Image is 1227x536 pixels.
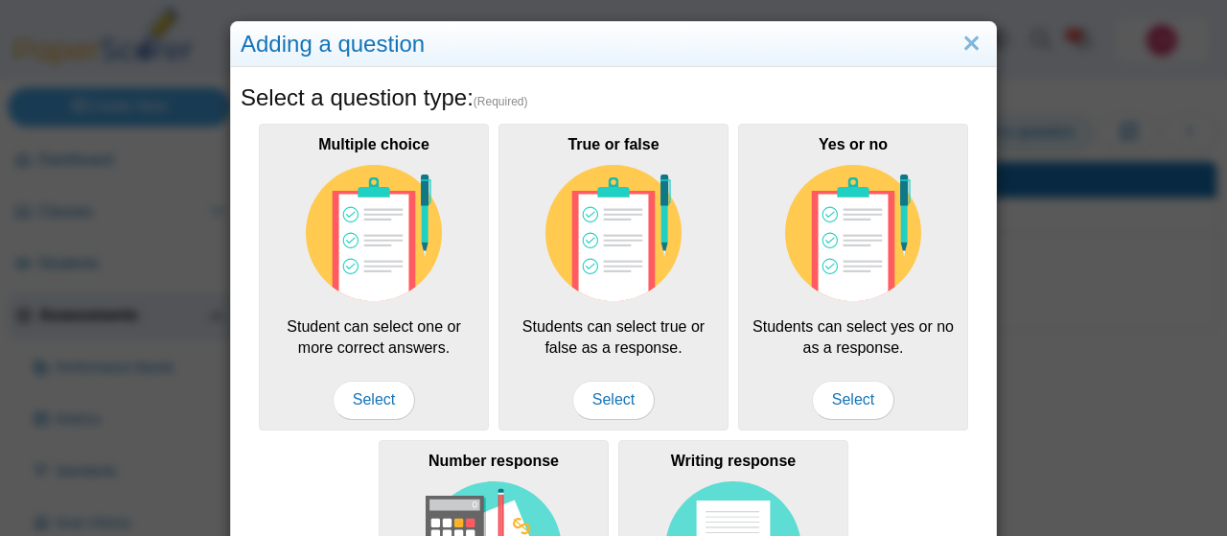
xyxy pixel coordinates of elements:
img: item-type-multiple-choice.svg [785,165,921,301]
span: Select [572,381,655,419]
b: Yes or no [819,136,888,152]
span: Select [333,381,415,419]
h5: Select a question type: [241,82,986,114]
div: Students can select true or false as a response. [498,124,729,431]
b: Number response [428,453,559,469]
div: Student can select one or more correct answers. [259,124,489,431]
span: Select [812,381,894,419]
span: (Required) [474,94,528,110]
b: Multiple choice [318,136,429,152]
a: Close [957,28,986,60]
b: True or false [567,136,659,152]
div: Students can select yes or no as a response. [738,124,968,431]
div: Adding a question [231,22,996,67]
img: item-type-multiple-choice.svg [306,165,442,301]
b: Writing response [671,453,796,469]
img: item-type-multiple-choice.svg [545,165,682,301]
